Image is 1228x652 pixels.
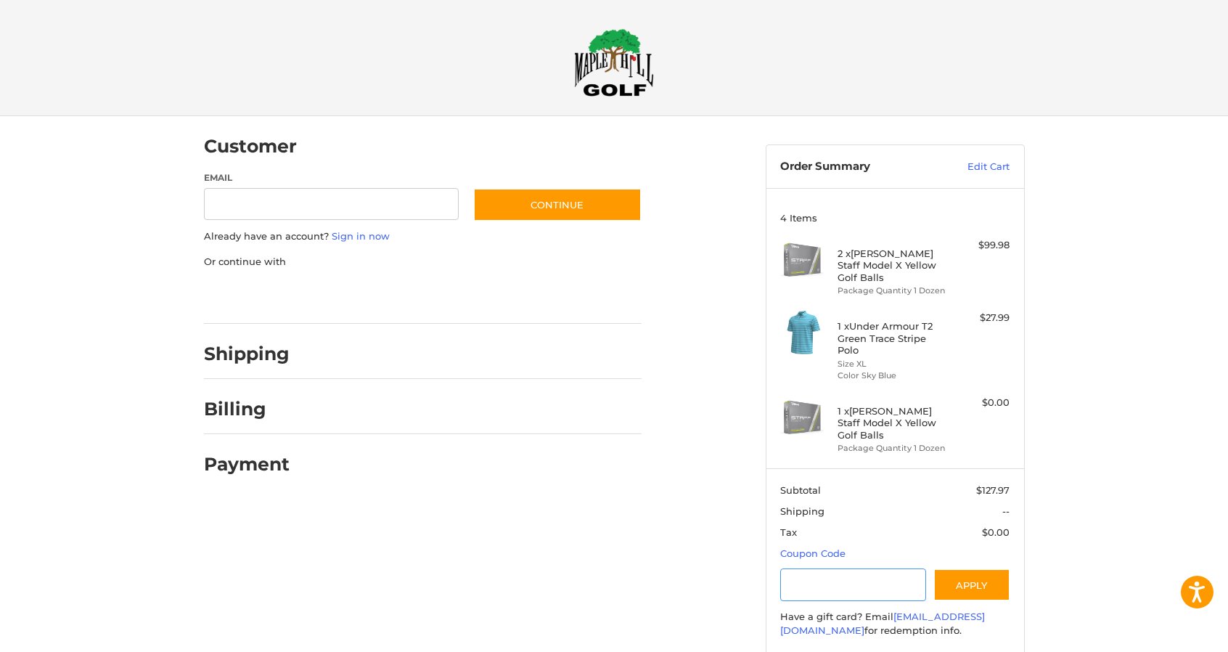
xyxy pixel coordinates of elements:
h3: Order Summary [780,160,936,174]
div: Have a gift card? Email for redemption info. [780,610,1010,638]
label: Email [204,171,459,184]
h2: Customer [204,135,297,158]
h2: Billing [204,398,289,420]
input: Gift Certificate or Coupon Code [780,569,926,601]
a: Sign in now [332,230,390,242]
span: Shipping [780,505,824,517]
span: -- [1002,505,1010,517]
h3: 4 Items [780,212,1010,224]
p: Already have an account? [204,229,642,244]
span: $127.97 [976,484,1010,496]
li: Package Quantity 1 Dozen [838,442,949,455]
iframe: PayPal-paypal [199,283,308,309]
button: Apply [933,569,1010,601]
img: Maple Hill Golf [574,28,654,97]
p: Or continue with [204,255,642,269]
iframe: PayPal-venmo [445,283,554,309]
div: $0.00 [952,396,1010,410]
a: Coupon Code [780,547,846,559]
iframe: PayPal-paylater [322,283,431,309]
span: Subtotal [780,484,821,496]
h4: 2 x [PERSON_NAME] Staff Model X Yellow Golf Balls [838,248,949,283]
span: Tax [780,526,797,538]
h4: 1 x [PERSON_NAME] Staff Model X Yellow Golf Balls [838,405,949,441]
li: Size XL [838,358,949,370]
div: $27.99 [952,311,1010,325]
span: $0.00 [982,526,1010,538]
li: Color Sky Blue [838,370,949,382]
h4: 1 x Under Armour T2 Green Trace Stripe Polo [838,320,949,356]
li: Package Quantity 1 Dozen [838,285,949,297]
h2: Payment [204,453,290,476]
button: Continue [473,188,642,221]
div: $99.98 [952,238,1010,253]
a: Edit Cart [936,160,1010,174]
h2: Shipping [204,343,290,365]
